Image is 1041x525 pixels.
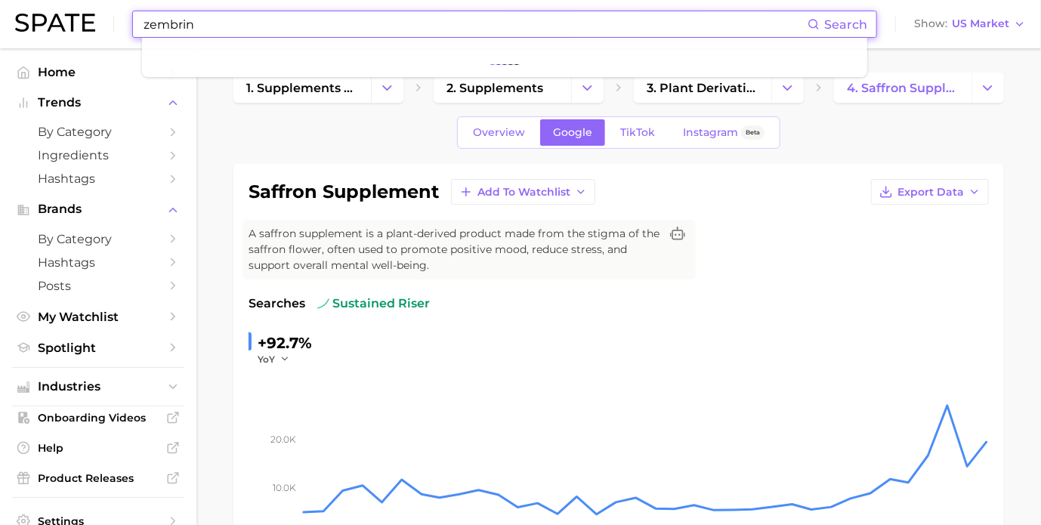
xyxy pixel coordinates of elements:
[571,73,604,103] button: Change Category
[746,126,760,139] span: Beta
[38,341,159,355] span: Spotlight
[258,353,290,366] button: YoY
[258,353,275,366] span: YoY
[249,183,439,201] h1: saffron supplement
[914,20,947,28] span: Show
[446,81,543,95] span: 2. supplements
[15,14,95,32] img: SPATE
[910,14,1030,34] button: ShowUS Market
[540,119,605,146] a: Google
[12,274,184,298] a: Posts
[233,73,371,103] a: 1. supplements & ingestibles
[670,119,777,146] a: InstagramBeta
[451,179,595,205] button: Add to Watchlist
[473,126,525,139] span: Overview
[897,186,964,199] span: Export Data
[553,126,592,139] span: Google
[38,441,159,455] span: Help
[971,73,1004,103] button: Change Category
[38,171,159,186] span: Hashtags
[12,120,184,144] a: by Category
[38,65,159,79] span: Home
[38,202,159,216] span: Brands
[12,437,184,459] a: Help
[38,125,159,139] span: by Category
[12,305,184,329] a: My Watchlist
[371,73,403,103] button: Change Category
[847,81,959,95] span: 4. saffron supplement
[683,126,738,139] span: Instagram
[12,60,184,84] a: Home
[12,336,184,360] a: Spotlight
[12,144,184,167] a: Ingredients
[273,482,296,493] tspan: 10.0k
[246,81,358,95] span: 1. supplements & ingestibles
[258,331,312,355] div: +92.7%
[434,73,571,103] a: 2. supplements
[38,471,159,485] span: Product Releases
[12,467,184,489] a: Product Releases
[620,126,655,139] span: TikTok
[38,96,159,110] span: Trends
[38,255,159,270] span: Hashtags
[249,295,305,313] span: Searches
[607,119,668,146] a: TikTok
[317,298,329,310] img: sustained riser
[12,167,184,190] a: Hashtags
[38,411,159,425] span: Onboarding Videos
[871,179,989,205] button: Export Data
[834,73,971,103] a: 4. saffron supplement
[142,11,808,37] input: Search here for a brand, industry, or ingredient
[634,73,771,103] a: 3. plant derivatives & extracts
[460,119,538,146] a: Overview
[647,81,758,95] span: 3. plant derivatives & extracts
[12,406,184,429] a: Onboarding Videos
[12,375,184,398] button: Industries
[38,232,159,246] span: by Category
[317,295,430,313] span: sustained riser
[12,227,184,251] a: by Category
[249,226,660,273] span: A saffron supplement is a plant-derived product made from the stigma of the saffron flower, often...
[270,434,296,445] tspan: 20.0k
[477,186,570,199] span: Add to Watchlist
[771,73,804,103] button: Change Category
[38,279,159,293] span: Posts
[38,310,159,324] span: My Watchlist
[38,380,159,394] span: Industries
[12,198,184,221] button: Brands
[952,20,1009,28] span: US Market
[12,251,184,274] a: Hashtags
[38,148,159,162] span: Ingredients
[12,91,184,114] button: Trends
[824,17,867,32] span: Search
